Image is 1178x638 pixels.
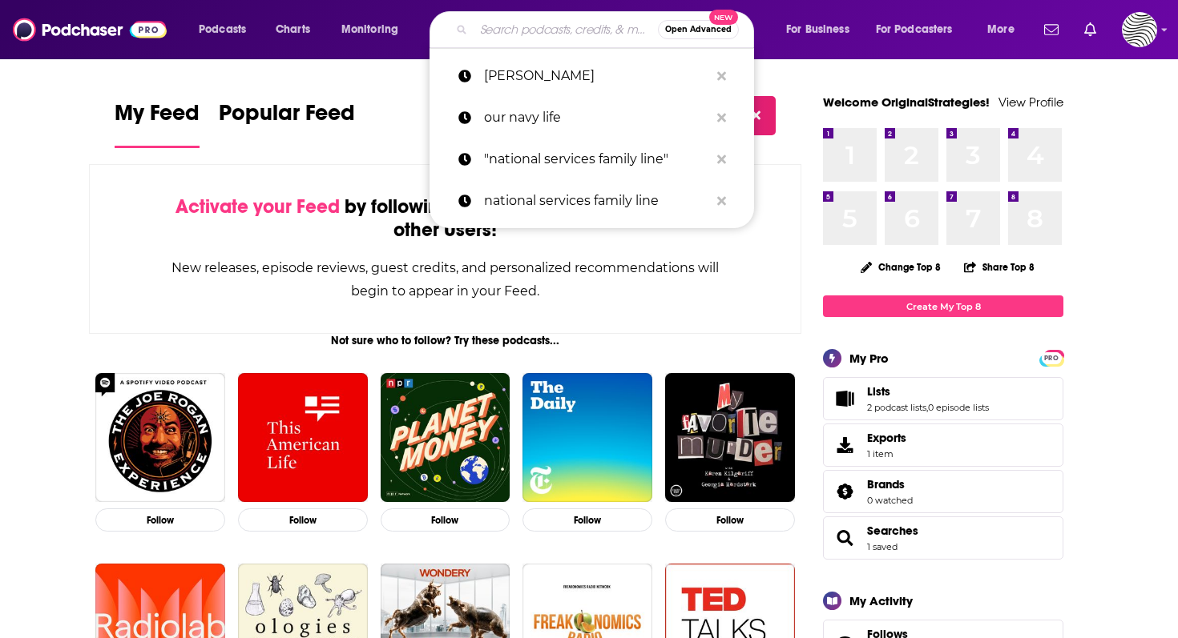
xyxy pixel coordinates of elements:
[474,17,658,42] input: Search podcasts, credits, & more...
[851,257,950,277] button: Change Top 8
[709,10,738,25] span: New
[1122,12,1157,47] img: User Profile
[976,17,1035,42] button: open menu
[238,508,368,532] button: Follow
[13,14,167,45] img: Podchaser - Follow, Share and Rate Podcasts
[95,508,225,532] button: Follow
[381,508,510,532] button: Follow
[430,180,754,222] a: national services family line
[998,94,1063,110] a: View Profile
[115,99,200,148] a: My Feed
[867,431,906,445] span: Exports
[829,480,861,503] a: Brands
[867,524,918,538] a: Searches
[445,11,769,48] div: Search podcasts, credits, & more...
[1122,12,1157,47] button: Show profile menu
[1122,12,1157,47] span: Logged in as OriginalStrategies
[188,17,267,42] button: open menu
[238,373,368,503] img: This American Life
[175,195,340,219] span: Activate your Feed
[867,384,890,399] span: Lists
[823,295,1063,317] a: Create My Top 8
[219,99,355,136] span: Popular Feed
[484,180,709,222] p: national services family line
[522,373,652,503] img: The Daily
[430,97,754,138] a: our navy life
[430,55,754,97] a: [PERSON_NAME]
[95,373,225,503] img: The Joe Rogan Experience
[829,434,861,456] span: Exports
[867,477,905,492] span: Brands
[1078,16,1103,43] a: Show notifications dropdown
[522,508,652,532] button: Follow
[786,18,849,41] span: For Business
[665,508,795,532] button: Follow
[665,26,732,34] span: Open Advanced
[341,18,398,41] span: Monitoring
[867,448,906,459] span: 1 item
[330,17,419,42] button: open menu
[1042,351,1061,363] a: PRO
[484,138,709,180] p: "national services family line"
[484,55,709,97] p: simon conway
[823,470,1063,513] span: Brands
[276,18,310,41] span: Charts
[829,387,861,410] a: Lists
[823,94,990,110] a: Welcome OriginalStrategies!
[484,97,709,138] p: our navy life
[823,423,1063,467] a: Exports
[876,18,953,41] span: For Podcasters
[89,334,801,347] div: Not sure who to follow? Try these podcasts...
[849,593,913,608] div: My Activity
[170,195,720,242] div: by following Podcasts, Creators, Lists, and other Users!
[219,99,355,148] a: Popular Feed
[658,20,739,39] button: Open AdvancedNew
[867,402,926,413] a: 2 podcast lists
[775,17,869,42] button: open menu
[849,351,889,366] div: My Pro
[1038,16,1065,43] a: Show notifications dropdown
[115,99,200,136] span: My Feed
[823,516,1063,560] span: Searches
[867,495,913,506] a: 0 watched
[823,377,1063,420] span: Lists
[199,18,246,41] span: Podcasts
[170,256,720,303] div: New releases, episode reviews, guest credits, and personalized recommendations will begin to appe...
[381,373,510,503] img: Planet Money
[829,527,861,549] a: Searches
[867,541,898,552] a: 1 saved
[865,17,976,42] button: open menu
[265,17,320,42] a: Charts
[665,373,795,503] img: My Favorite Murder with Karen Kilgariff and Georgia Hardstark
[987,18,1015,41] span: More
[963,251,1035,283] button: Share Top 8
[867,384,989,399] a: Lists
[928,402,989,413] a: 0 episode lists
[430,138,754,180] a: "national services family line"
[926,402,928,413] span: ,
[867,477,913,492] a: Brands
